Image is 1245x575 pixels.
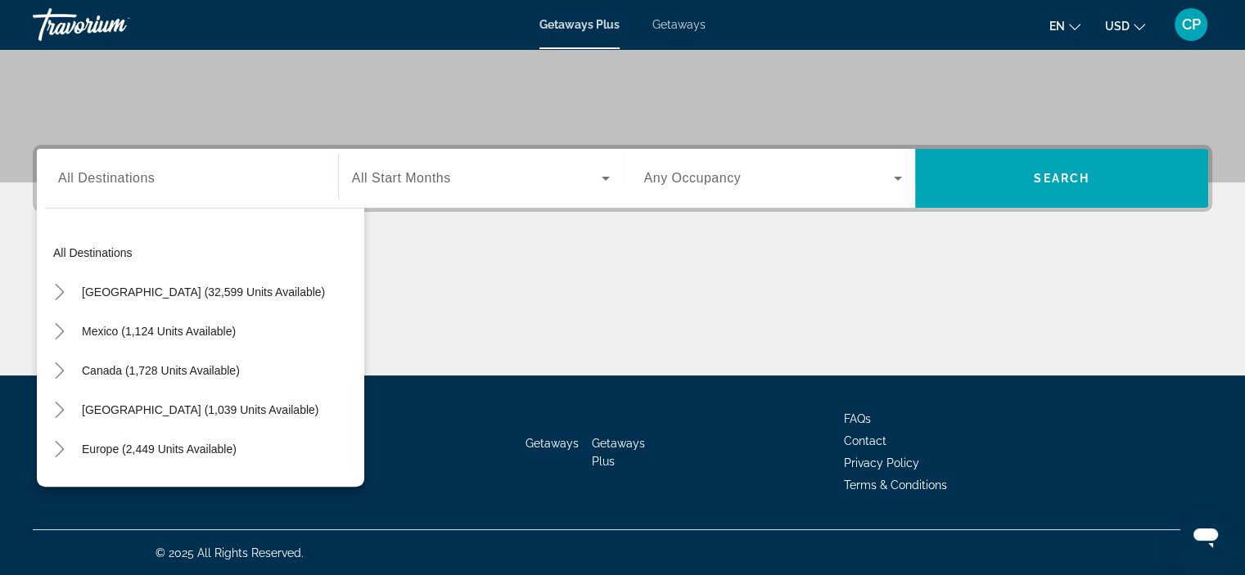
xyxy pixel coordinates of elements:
[652,18,706,31] a: Getaways
[58,171,155,185] span: All Destinations
[539,18,620,31] a: Getaways Plus
[844,412,871,425] a: FAQs
[45,357,74,385] button: Toggle Canada (1,728 units available)
[53,246,133,259] span: All destinations
[352,171,451,185] span: All Start Months
[526,437,579,450] a: Getaways
[74,277,333,307] button: [GEOGRAPHIC_DATA] (32,599 units available)
[1170,7,1212,42] button: User Menu
[45,396,74,425] button: Toggle Caribbean & Atlantic Islands (1,039 units available)
[82,442,237,456] span: Europe (2,449 units available)
[915,149,1208,208] button: Search
[74,395,327,425] button: [GEOGRAPHIC_DATA] (1,039 units available)
[82,403,318,416] span: [GEOGRAPHIC_DATA] (1,039 units available)
[33,3,196,46] a: Travorium
[45,317,74,346] button: Toggle Mexico (1,124 units available)
[74,317,244,346] button: Mexico (1,124 units available)
[37,149,1208,208] div: Search widget
[592,437,645,468] a: Getaways Plus
[1049,14,1080,38] button: Change language
[844,434,886,447] a: Contact
[82,285,325,299] span: [GEOGRAPHIC_DATA] (32,599 units available)
[45,435,74,464] button: Toggle Europe (2,449 units available)
[82,364,240,377] span: Canada (1,728 units available)
[1180,510,1232,562] iframe: Bouton de lancement de la fenêtre de messagerie
[1182,16,1201,33] span: CP
[1049,20,1065,33] span: en
[74,356,248,385] button: Canada (1,728 units available)
[45,278,74,307] button: Toggle United States (32,599 units available)
[1105,14,1145,38] button: Change currency
[1034,172,1089,185] span: Search
[74,434,245,464] button: Europe (2,449 units available)
[156,546,304,559] span: © 2025 All Rights Reserved.
[74,474,243,503] button: Australia (199 units available)
[82,325,236,338] span: Mexico (1,124 units available)
[844,456,919,469] a: Privacy Policy
[45,238,364,267] button: All destinations
[644,171,742,185] span: Any Occupancy
[1105,20,1130,33] span: USD
[45,474,74,503] button: Toggle Australia (199 units available)
[844,478,947,492] a: Terms & Conditions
